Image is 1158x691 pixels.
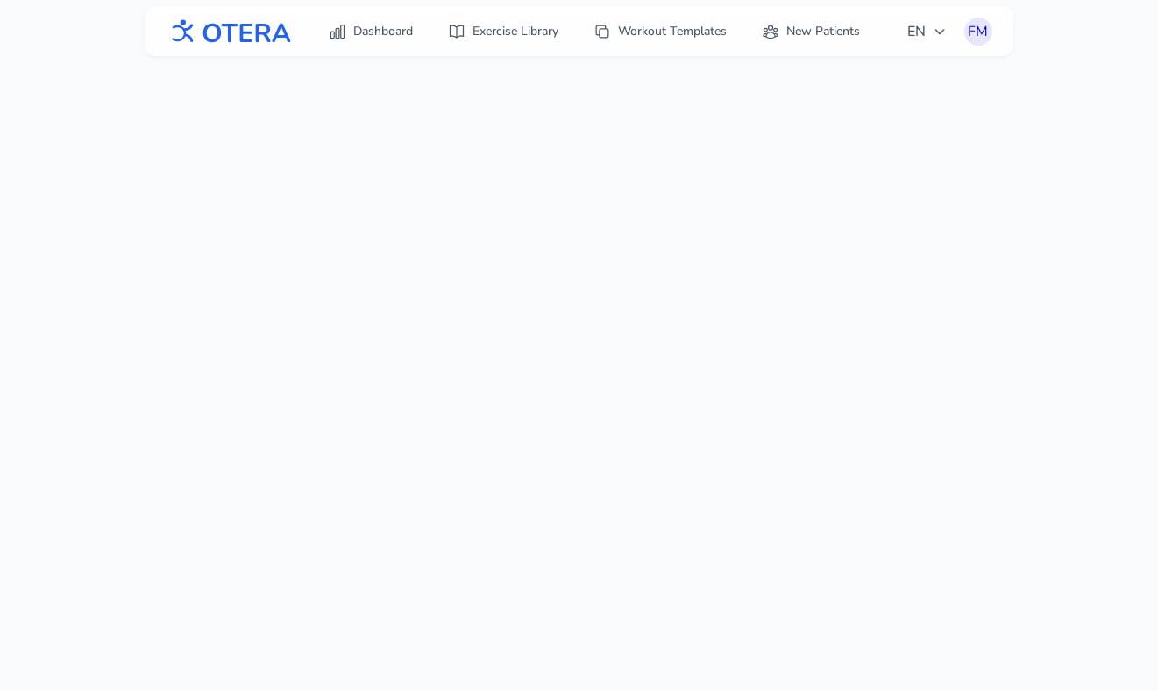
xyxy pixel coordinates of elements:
a: Workout Templates [583,16,737,47]
span: EN [907,21,947,42]
a: New Patients [751,16,870,47]
img: OTERA logo [166,12,292,52]
a: Exercise Library [437,16,569,47]
button: EN [897,14,957,49]
button: FM [964,18,992,46]
a: Dashboard [318,16,423,47]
